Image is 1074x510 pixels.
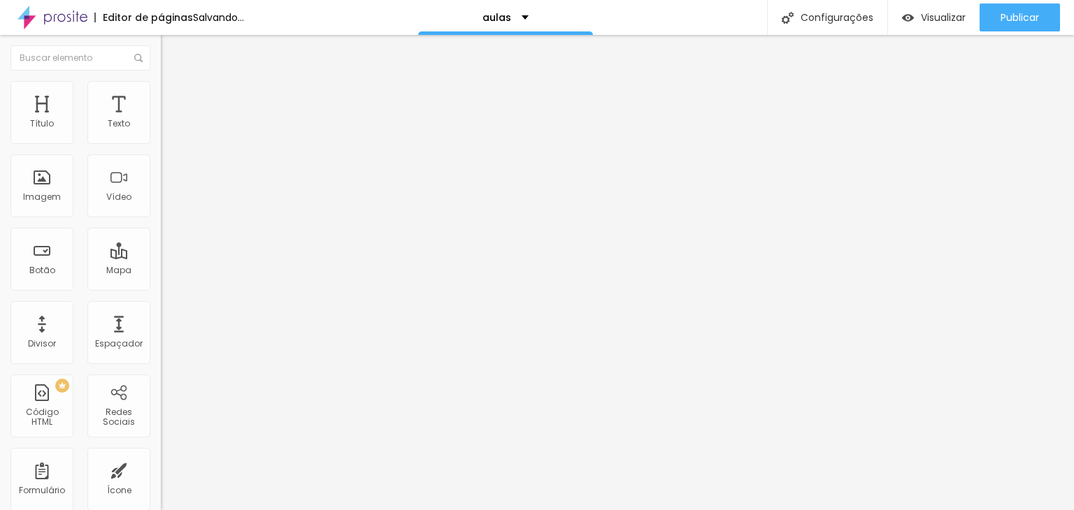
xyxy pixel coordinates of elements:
p: aulas [482,13,511,22]
div: Formulário [19,486,65,495]
div: Redes Sociais [91,407,146,428]
div: Vídeo [106,192,131,202]
div: Imagem [23,192,61,202]
span: Visualizar [921,12,966,23]
div: Mapa [106,265,131,275]
img: Icone [134,54,143,62]
img: view-1.svg [902,12,914,24]
span: Publicar [1001,12,1039,23]
div: Espaçador [95,339,143,349]
div: Título [30,119,54,129]
div: Editor de páginas [94,13,193,22]
input: Buscar elemento [10,45,150,71]
button: Visualizar [888,3,980,31]
div: Botão [29,265,55,275]
div: Texto [108,119,130,129]
button: Publicar [980,3,1060,31]
div: Divisor [28,339,56,349]
div: Salvando... [193,13,244,22]
div: Ícone [107,486,131,495]
img: Icone [782,12,794,24]
div: Código HTML [14,407,69,428]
